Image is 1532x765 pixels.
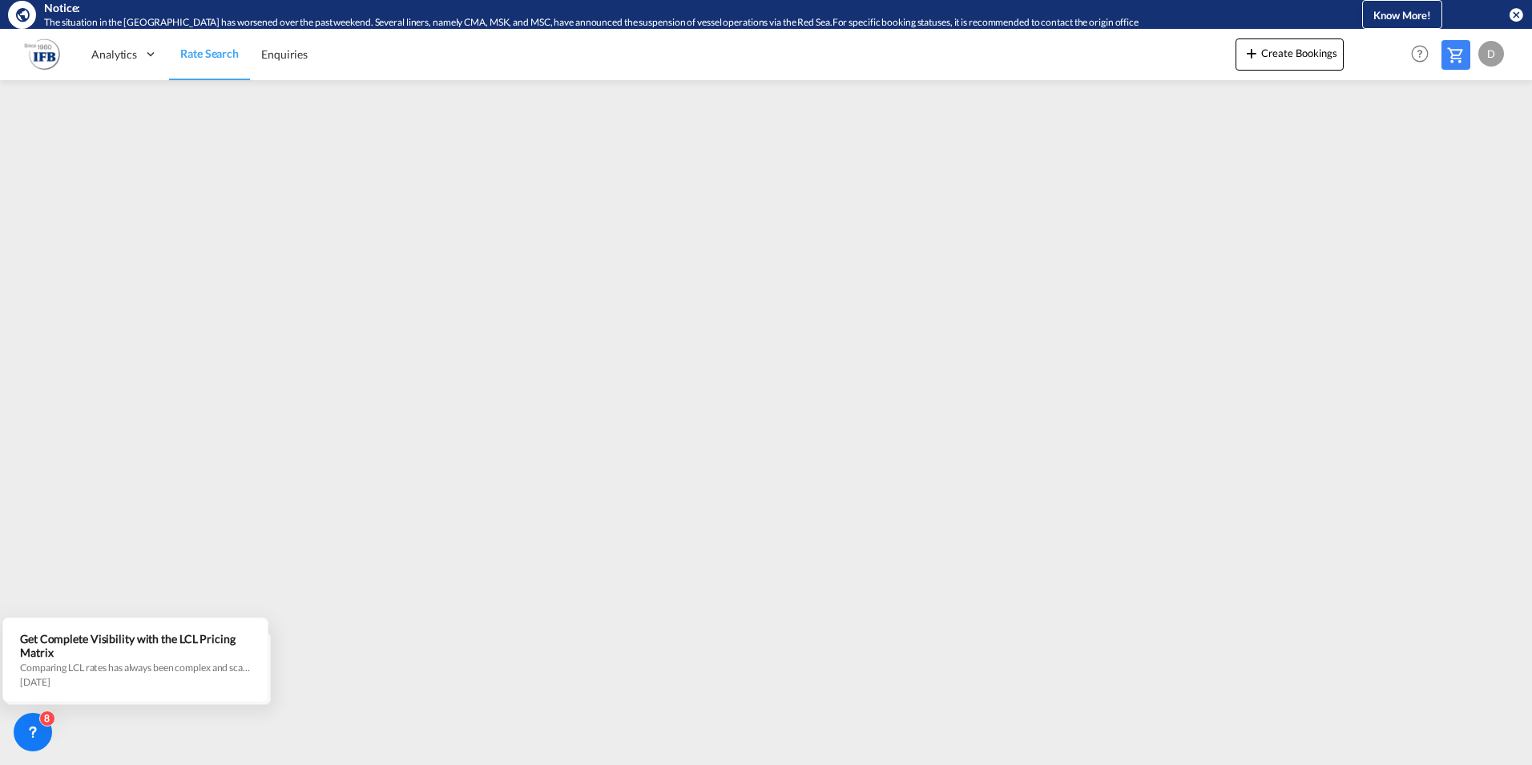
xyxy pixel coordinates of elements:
[1406,40,1433,67] span: Help
[1236,38,1344,71] button: icon-plus 400-fgCreate Bookings
[1406,40,1441,69] div: Help
[91,47,137,63] span: Analytics
[1478,41,1504,67] div: D
[14,6,30,22] md-icon: icon-earth
[180,47,239,60] span: Rate Search
[169,28,250,80] a: Rate Search
[80,28,169,80] div: Analytics
[24,36,60,72] img: b628ab10256c11eeb52753acbc15d091.png
[250,28,319,80] a: Enquiries
[1373,9,1431,22] span: Know More!
[1242,43,1261,63] md-icon: icon-plus 400-fg
[1508,6,1524,22] button: icon-close-circle
[44,16,1296,30] div: The situation in the Red Sea has worsened over the past weekend. Several liners, namely CMA, MSK,...
[261,47,308,61] span: Enquiries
